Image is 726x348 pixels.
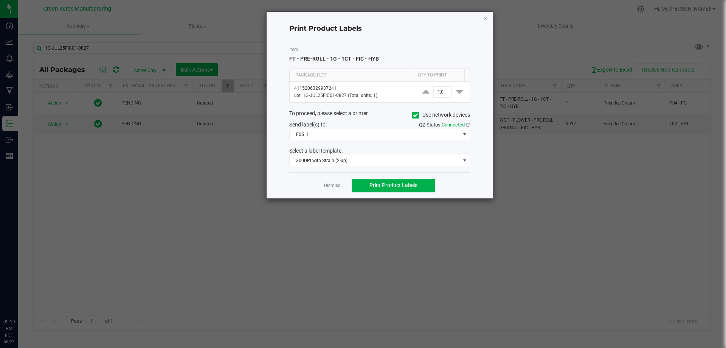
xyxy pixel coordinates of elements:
[412,69,464,82] th: Qty to Print
[8,287,30,310] iframe: Resource center
[290,155,460,166] span: 300DPI with Strain (2-up)
[352,179,435,192] button: Print Product Labels
[290,69,412,82] th: Package | Lot
[284,109,476,121] div: To proceed, please select a printer.
[290,129,460,140] span: F05_1
[324,183,340,189] a: Dismiss
[294,85,411,92] p: 4115206329937241
[369,182,417,188] span: Print Product Labels
[284,147,476,155] div: Select a label template.
[442,122,465,128] span: Connected
[294,92,411,99] p: Lot: 1G-JUL25FIC01-0827 (Total units: 1)
[289,46,470,53] label: Item
[289,24,470,34] h4: Print Product Labels
[289,56,379,62] span: FT - PRE-ROLL - 1G - 1CT - FIC - HYB
[289,122,327,128] span: Send label(s) to:
[419,122,470,128] span: QZ Status:
[412,111,470,119] label: Use network devices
